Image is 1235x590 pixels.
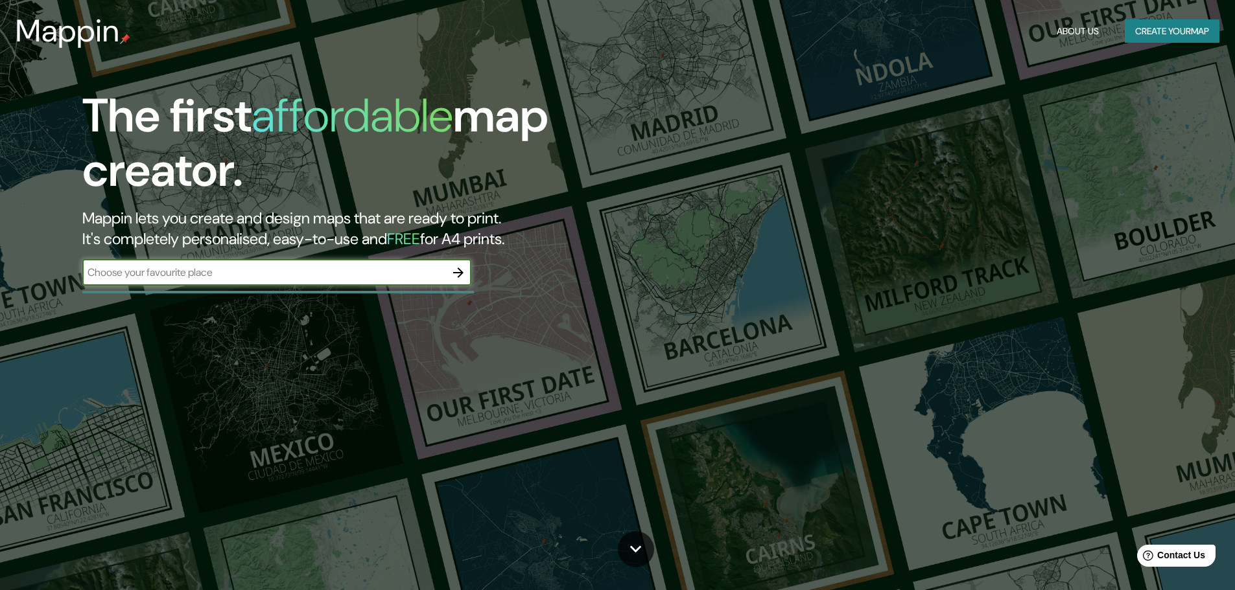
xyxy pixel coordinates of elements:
input: Choose your favourite place [82,265,445,280]
iframe: Help widget launcher [1120,539,1221,576]
h1: The first map creator. [82,89,700,208]
img: mappin-pin [120,34,130,44]
h1: affordable [252,85,453,146]
h2: Mappin lets you create and design maps that are ready to print. It's completely personalised, eas... [82,208,700,249]
h5: FREE [387,229,420,249]
button: About Us [1052,19,1104,43]
h3: Mappin [16,13,120,49]
button: Create yourmap [1125,19,1219,43]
